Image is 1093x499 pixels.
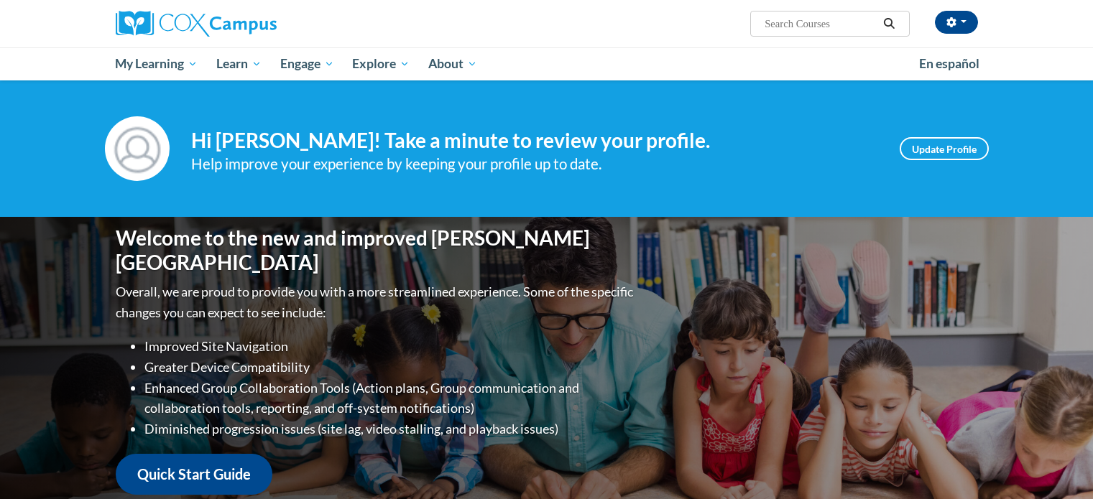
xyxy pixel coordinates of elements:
[352,55,410,73] span: Explore
[935,11,978,34] button: Account Settings
[910,49,989,79] a: En español
[191,129,878,153] h4: Hi [PERSON_NAME]! Take a minute to review your profile.
[343,47,419,80] a: Explore
[144,378,637,419] li: Enhanced Group Collaboration Tools (Action plans, Group communication and collaboration tools, re...
[115,55,198,73] span: My Learning
[144,336,637,357] li: Improved Site Navigation
[144,357,637,378] li: Greater Device Compatibility
[144,419,637,439] li: Diminished progression issues (site lag, video stalling, and playback issues)
[191,152,878,176] div: Help improve your experience by keeping your profile up to date.
[900,137,989,160] a: Update Profile
[919,56,979,71] span: En español
[116,11,389,37] a: Cox Campus
[419,47,486,80] a: About
[428,55,477,73] span: About
[216,55,262,73] span: Learn
[116,226,637,274] h1: Welcome to the new and improved [PERSON_NAME][GEOGRAPHIC_DATA]
[763,15,878,32] input: Search Courses
[116,11,277,37] img: Cox Campus
[105,116,170,181] img: Profile Image
[280,55,334,73] span: Engage
[106,47,208,80] a: My Learning
[878,15,900,32] button: Search
[116,454,272,495] a: Quick Start Guide
[207,47,271,80] a: Learn
[94,47,1000,80] div: Main menu
[271,47,343,80] a: Engage
[116,281,637,323] p: Overall, we are proud to provide you with a more streamlined experience. Some of the specific cha...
